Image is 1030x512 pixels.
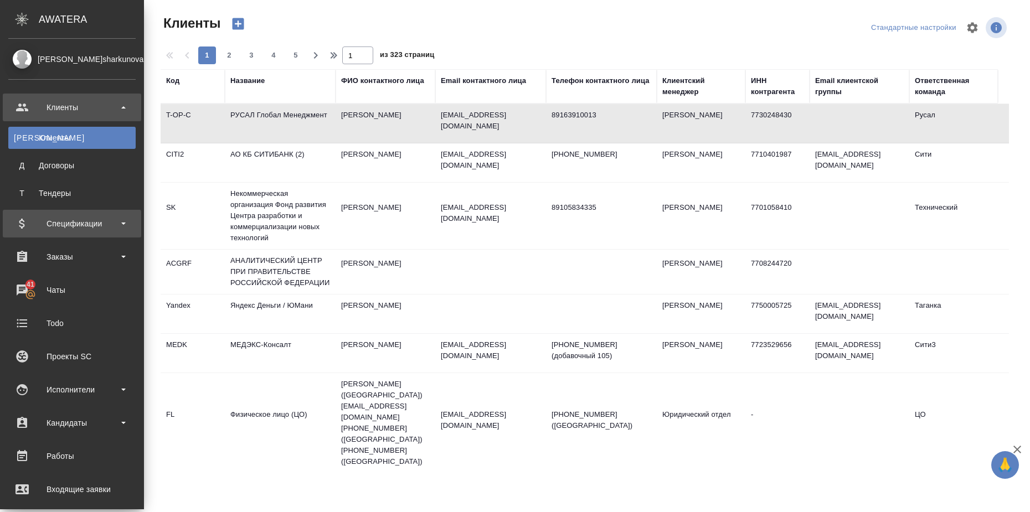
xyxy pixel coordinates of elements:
[810,143,909,182] td: [EMAIL_ADDRESS][DOMAIN_NAME]
[745,143,810,182] td: 7710401987
[20,279,41,290] span: 41
[441,202,540,224] p: [EMAIL_ADDRESS][DOMAIN_NAME]
[8,215,136,232] div: Спецификации
[745,334,810,373] td: 7723529656
[909,196,998,235] td: Технический
[8,182,136,204] a: ТТендеры
[8,348,136,365] div: Проекты SC
[986,17,1009,38] span: Посмотреть информацию
[745,404,810,442] td: -
[909,404,998,442] td: ЦО
[161,404,225,442] td: FL
[161,196,225,235] td: SK
[243,50,260,61] span: 3
[959,14,986,41] span: Настроить таблицу
[336,334,435,373] td: [PERSON_NAME]
[441,339,540,361] p: [EMAIL_ADDRESS][DOMAIN_NAME]
[3,343,141,370] a: Проекты SC
[8,448,136,464] div: Работы
[552,75,650,86] div: Телефон контактного лица
[14,160,130,171] div: Договоры
[8,315,136,332] div: Todo
[161,143,225,182] td: CITI2
[552,110,651,121] p: 89163910013
[225,404,336,442] td: Физическое лицо (ЦО)
[265,50,282,61] span: 4
[8,99,136,116] div: Клиенты
[8,481,136,498] div: Входящие заявки
[336,104,435,143] td: [PERSON_NAME]
[14,132,130,143] div: Клиенты
[225,104,336,143] td: РУСАЛ Глобал Менеджмент
[8,415,136,431] div: Кандидаты
[161,334,225,373] td: MEDK
[657,404,745,442] td: Юридический отдел
[657,252,745,291] td: [PERSON_NAME]
[8,154,136,177] a: ДДоговоры
[225,334,336,373] td: МЕДЭКС-Консалт
[745,196,810,235] td: 7701058410
[166,75,179,86] div: Код
[8,249,136,265] div: Заказы
[161,104,225,143] td: T-OP-C
[441,110,540,132] p: [EMAIL_ADDRESS][DOMAIN_NAME]
[39,8,144,30] div: AWATERA
[3,276,141,304] a: 41Чаты
[810,334,909,373] td: [EMAIL_ADDRESS][DOMAIN_NAME]
[441,149,540,171] p: [EMAIL_ADDRESS][DOMAIN_NAME]
[657,196,745,235] td: [PERSON_NAME]
[3,442,141,470] a: Работы
[341,75,424,86] div: ФИО контактного лица
[336,294,435,333] td: [PERSON_NAME]
[810,294,909,333] td: [EMAIL_ADDRESS][DOMAIN_NAME]
[657,143,745,182] td: [PERSON_NAME]
[441,75,526,86] div: Email контактного лица
[868,19,959,37] div: split button
[552,202,651,213] p: 89105834335
[552,149,651,160] p: [PHONE_NUMBER]
[161,14,220,32] span: Клиенты
[161,294,225,333] td: Yandex
[225,294,336,333] td: Яндекс Деньги / ЮМани
[336,196,435,235] td: [PERSON_NAME]
[14,188,130,199] div: Тендеры
[657,334,745,373] td: [PERSON_NAME]
[815,75,904,97] div: Email клиентской группы
[380,48,434,64] span: из 323 страниц
[3,309,141,337] a: Todo
[336,143,435,182] td: [PERSON_NAME]
[996,453,1014,477] span: 🙏
[225,14,251,33] button: Создать
[991,451,1019,479] button: 🙏
[287,46,305,64] button: 5
[915,75,992,97] div: Ответственная команда
[745,252,810,291] td: 7708244720
[287,50,305,61] span: 5
[909,294,998,333] td: Таганка
[161,252,225,291] td: ACGRF
[220,46,238,64] button: 2
[3,475,141,503] a: Входящие заявки
[552,409,651,431] p: [PHONE_NUMBER] ([GEOGRAPHIC_DATA])
[909,143,998,182] td: Сити
[751,75,804,97] div: ИНН контрагента
[8,53,136,65] div: [PERSON_NAME]sharkunova
[265,46,282,64] button: 4
[336,252,435,291] td: [PERSON_NAME]
[8,381,136,398] div: Исполнители
[225,183,336,249] td: Некоммерческая организация Фонд развития Центра разработки и коммерциализации новых технологий
[225,250,336,294] td: АНАЛИТИЧЕСКИЙ ЦЕНТР ПРИ ПРАВИТЕЛЬСТВЕ РОССИЙСКОЙ ФЕДЕРАЦИИ
[336,373,435,473] td: [PERSON_NAME] ([GEOGRAPHIC_DATA]) [EMAIL_ADDRESS][DOMAIN_NAME] [PHONE_NUMBER] ([GEOGRAPHIC_DATA])...
[441,409,540,431] p: [EMAIL_ADDRESS][DOMAIN_NAME]
[230,75,265,86] div: Название
[225,143,336,182] td: АО КБ СИТИБАНК (2)
[662,75,740,97] div: Клиентский менеджер
[745,294,810,333] td: 7750005725
[8,127,136,149] a: [PERSON_NAME]Клиенты
[909,104,998,143] td: Русал
[657,104,745,143] td: [PERSON_NAME]
[220,50,238,61] span: 2
[243,46,260,64] button: 3
[909,334,998,373] td: Сити3
[8,282,136,298] div: Чаты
